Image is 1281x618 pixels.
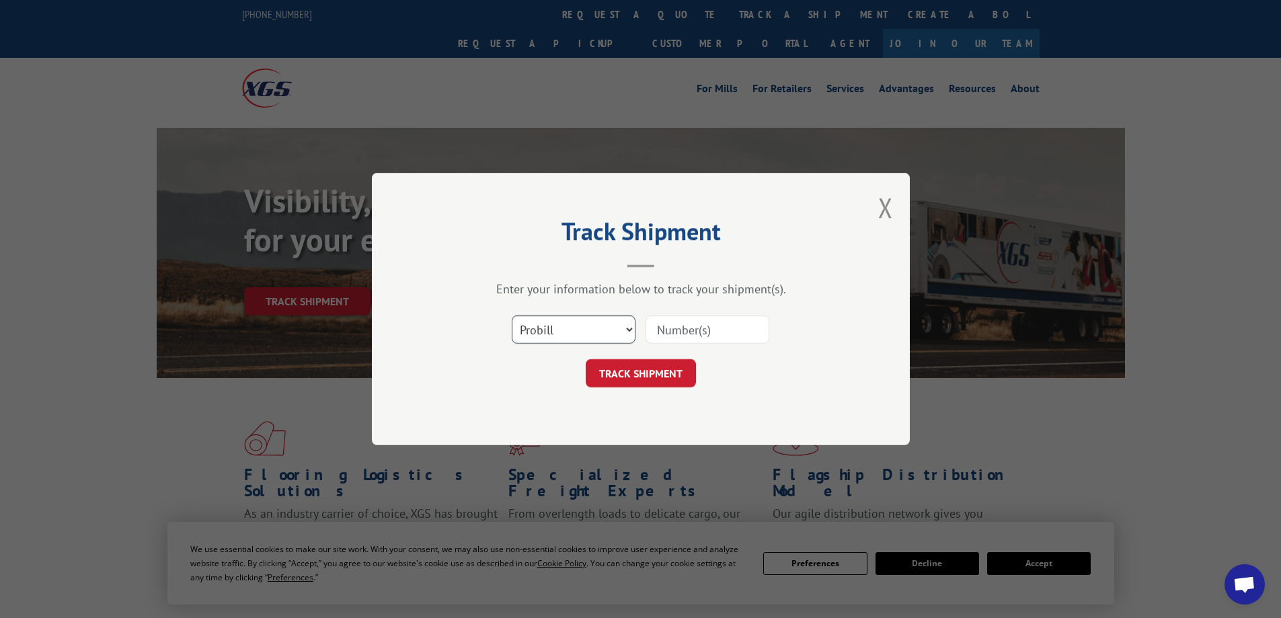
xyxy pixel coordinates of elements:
[1225,564,1265,605] div: Open chat
[586,359,696,387] button: TRACK SHIPMENT
[878,190,893,225] button: Close modal
[646,315,769,344] input: Number(s)
[439,222,843,247] h2: Track Shipment
[439,281,843,297] div: Enter your information below to track your shipment(s).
